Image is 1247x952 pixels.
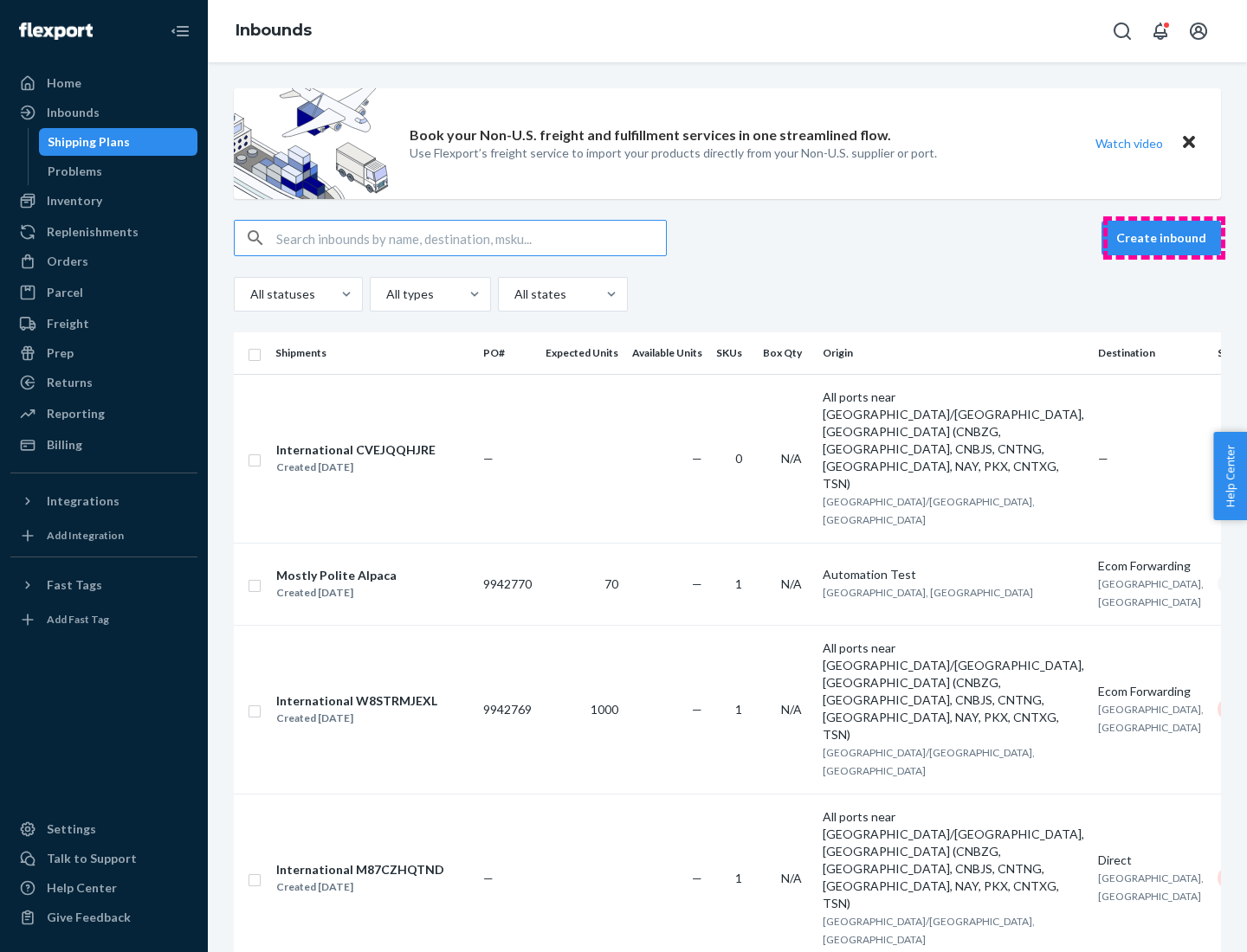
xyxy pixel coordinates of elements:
a: Freight [10,310,197,338]
div: Direct [1098,852,1204,869]
a: Inventory [10,187,197,215]
div: Created [DATE] [276,584,397,601]
input: All types [384,286,386,303]
div: Automation Test [823,566,1084,583]
div: Add Fast Tag [47,612,109,627]
a: Billing [10,431,197,459]
input: All statuses [249,286,250,303]
span: N/A [781,576,802,591]
div: International M87CZHQTND [276,861,444,878]
span: — [692,871,702,885]
td: 9942769 [476,625,539,794]
div: Settings [47,820,96,838]
p: Book your Non-U.S. freight and fulfillment services in one streamlined flow. [410,125,891,145]
th: Destination [1091,332,1211,374]
div: Home [47,74,81,92]
button: Give Feedback [10,904,197,931]
div: Give Feedback [47,909,131,926]
a: Inbounds [236,21,312,40]
div: Fast Tags [47,576,102,594]
span: 1000 [591,702,618,717]
span: 1 [735,871,742,885]
div: Prep [47,344,74,362]
a: Reporting [10,400,197,428]
span: [GEOGRAPHIC_DATA], [GEOGRAPHIC_DATA] [1098,577,1204,608]
div: All ports near [GEOGRAPHIC_DATA]/[GEOGRAPHIC_DATA], [GEOGRAPHIC_DATA] (CNBZG, [GEOGRAPHIC_DATA], ... [823,640,1084,743]
a: Help Center [10,874,197,902]
a: Returns [10,369,197,396]
th: Shipments [268,332,476,374]
div: International CVEJQQHJRE [276,441,436,459]
a: Parcel [10,279,197,306]
span: 70 [604,576,618,591]
button: Fast Tags [10,571,197,599]
ol: breadcrumbs [222,6,326,56]
td: 9942770 [476,543,539,625]
div: Ecom Forwarding [1098,557,1204,575]
div: Billing [47,436,82,453]
a: Add Integration [10,522,197,550]
div: Add Integration [47,528,124,543]
div: Mostly Polite Alpaca [276,567,397,584]
span: N/A [781,702,802,717]
th: Available Units [625,332,709,374]
button: Open Search Box [1105,14,1140,48]
button: Open account menu [1181,14,1216,48]
th: Origin [816,332,1091,374]
button: Integrations [10,487,197,515]
button: Help Center [1213,432,1247,520]
span: [GEOGRAPHIC_DATA], [GEOGRAPHIC_DATA] [823,586,1033,599]
span: 0 [735,451,742,466]
a: Home [10,69,197,97]
div: All ports near [GEOGRAPHIC_DATA]/[GEOGRAPHIC_DATA], [GEOGRAPHIC_DATA] (CNBZG, [GEOGRAPHIC_DATA], ... [823,389,1084,492]
div: Help Center [47,879,117,897]
span: [GEOGRAPHIC_DATA]/[GEOGRAPHIC_DATA], [GEOGRAPHIC_DATA] [823,915,1035,946]
div: Talk to Support [47,850,137,867]
div: Shipping Plans [48,133,130,151]
span: — [692,451,702,466]
span: — [483,871,494,885]
a: Talk to Support [10,845,197,872]
span: [GEOGRAPHIC_DATA], [GEOGRAPHIC_DATA] [1098,703,1204,734]
div: International W8STRMJEXL [276,692,437,710]
span: 1 [735,576,742,591]
a: Settings [10,815,197,843]
p: Use Flexport’s freight service to import your products directly from your Non-U.S. supplier or port. [410,145,937,162]
span: N/A [781,451,802,466]
input: All states [513,286,514,303]
img: Flexport logo [19,23,93,40]
a: Orders [10,248,197,275]
div: Inbounds [47,104,100,121]
a: Problems [39,158,198,185]
div: Freight [47,315,89,332]
a: Shipping Plans [39,128,198,156]
button: Create inbound [1102,221,1221,255]
div: Returns [47,374,93,391]
span: [GEOGRAPHIC_DATA]/[GEOGRAPHIC_DATA], [GEOGRAPHIC_DATA] [823,495,1035,526]
div: Integrations [47,492,120,510]
th: PO# [476,332,539,374]
button: Watch video [1084,131,1174,156]
a: Prep [10,339,197,367]
div: Inventory [47,192,102,209]
div: Ecom Forwarding [1098,683,1204,700]
span: — [692,702,702,717]
input: Search inbounds by name, destination, msku... [276,221,666,255]
span: — [1098,451,1108,466]
th: Expected Units [539,332,625,374]
button: Open notifications [1143,14,1178,48]
div: Replenishments [47,223,139,241]
span: 1 [735,702,742,717]
a: Replenishments [10,218,197,246]
a: Add Fast Tag [10,606,197,634]
span: [GEOGRAPHIC_DATA], [GEOGRAPHIC_DATA] [1098,872,1204,903]
div: Reporting [47,405,105,422]
button: Close [1178,131,1200,156]
span: — [692,576,702,591]
div: Parcel [47,284,83,301]
div: All ports near [GEOGRAPHIC_DATA]/[GEOGRAPHIC_DATA], [GEOGRAPHIC_DATA] (CNBZG, [GEOGRAPHIC_DATA], ... [823,808,1084,912]
th: SKUs [709,332,756,374]
a: Inbounds [10,99,197,126]
div: Problems [48,163,102,180]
